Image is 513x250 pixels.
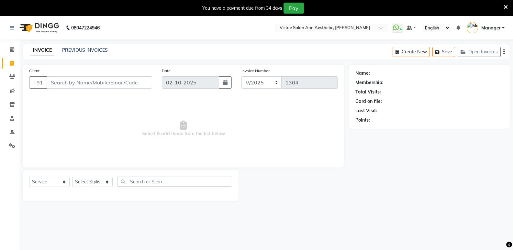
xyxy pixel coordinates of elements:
span: Select & add items from the list below [29,96,338,161]
button: Create New [393,47,430,57]
div: You have a payment due from 34 days [202,5,282,12]
div: Membership: [355,79,384,86]
img: logo [17,19,61,37]
label: Invoice Number [241,68,270,74]
button: Save [432,47,455,57]
a: PREVIOUS INVOICES [62,47,108,53]
input: Search or Scan [117,177,232,187]
div: Points: [355,117,370,124]
div: Last Visit: [355,107,377,114]
div: Name: [355,70,370,77]
img: Manager [467,22,478,33]
div: Card on file: [355,98,382,105]
button: Pay [284,3,304,14]
input: Search by Name/Mobile/Email/Code [47,76,152,89]
label: Date [162,68,171,74]
button: +91 [29,76,47,89]
span: Manager [481,25,501,31]
label: Client [29,68,39,74]
button: Open Invoices [458,47,501,57]
a: INVOICE [30,45,54,56]
b: 08047224946 [71,19,100,37]
div: Total Visits: [355,89,381,95]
